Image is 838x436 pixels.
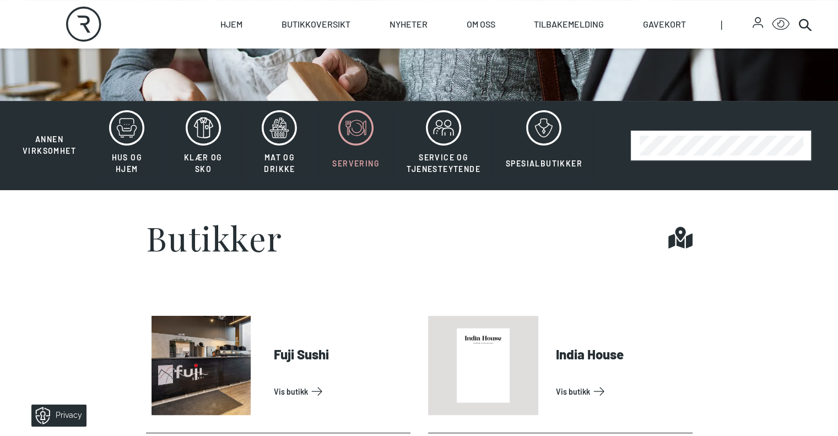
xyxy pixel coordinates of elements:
iframe: Manage Preferences [11,401,101,430]
button: Service og tjenesteytende [395,110,492,181]
button: Mat og drikke [242,110,317,181]
button: Klær og sko [166,110,241,181]
a: Vis Butikk: India House [556,383,688,400]
span: Hus og hjem [112,153,142,174]
span: Servering [332,159,380,168]
button: Annen virksomhet [11,110,88,157]
a: Vis Butikk: Fuji Sushi [274,383,406,400]
span: Klær og sko [184,153,223,174]
h1: Butikker [146,221,283,254]
span: Spesialbutikker [506,159,582,168]
span: Annen virksomhet [23,134,76,155]
span: Service og tjenesteytende [407,153,480,174]
span: Mat og drikke [264,153,295,174]
button: Spesialbutikker [494,110,594,181]
button: Servering [319,110,393,181]
button: Hus og hjem [90,110,164,181]
button: Open Accessibility Menu [772,15,790,33]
